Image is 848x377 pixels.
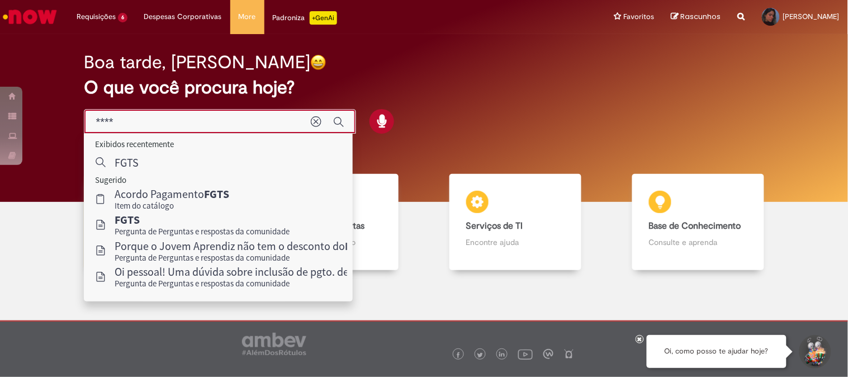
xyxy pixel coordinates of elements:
[310,11,337,25] p: +GenAi
[647,335,787,368] div: Oi, como posso te ajudar hoje?
[1,6,59,28] img: ServiceNow
[607,174,789,271] a: Base de Conhecimento Consulte e aprenda
[84,53,310,72] h2: Boa tarde, [PERSON_NAME]
[499,352,505,359] img: logo_footer_linkedin.png
[798,335,831,369] button: Iniciar Conversa de Suporte
[84,78,764,97] h2: O que você procura hoje?
[273,11,337,25] div: Padroniza
[543,349,553,359] img: logo_footer_workplace.png
[456,352,461,358] img: logo_footer_facebook.png
[783,12,840,21] span: [PERSON_NAME]
[649,237,747,248] p: Consulte e aprenda
[466,220,523,232] b: Serviços de TI
[671,12,721,22] a: Rascunhos
[681,11,721,22] span: Rascunhos
[649,220,741,232] b: Base de Conhecimento
[477,352,483,358] img: logo_footer_twitter.png
[118,13,127,22] span: 6
[144,11,222,22] span: Despesas Corporativas
[242,333,306,355] img: logo_footer_ambev_rotulo_gray.png
[518,347,533,361] img: logo_footer_youtube.png
[624,11,655,22] span: Favoritos
[77,11,116,22] span: Requisições
[59,174,241,271] a: Tirar dúvidas Tirar dúvidas com Lupi Assist e Gen Ai
[424,174,607,271] a: Serviços de TI Encontre ajuda
[466,237,565,248] p: Encontre ajuda
[564,349,574,359] img: logo_footer_naosei.png
[239,11,256,22] span: More
[310,54,326,70] img: happy-face.png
